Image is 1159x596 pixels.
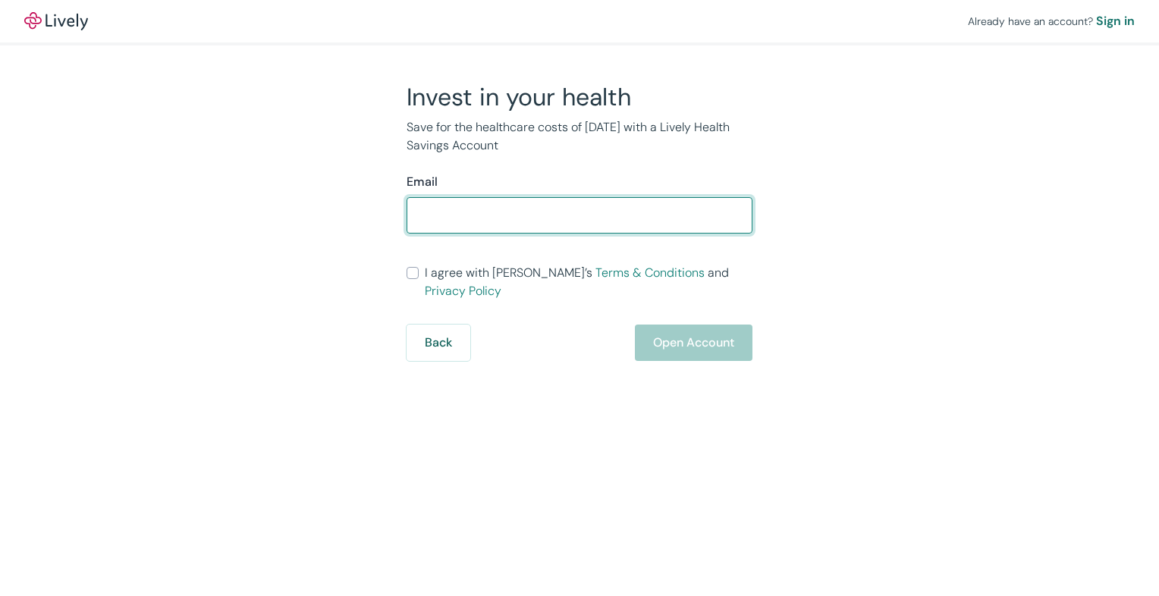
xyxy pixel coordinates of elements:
[407,82,752,112] h2: Invest in your health
[24,12,88,30] a: LivelyLively
[1096,12,1135,30] a: Sign in
[407,325,470,361] button: Back
[425,264,752,300] span: I agree with [PERSON_NAME]’s and
[595,265,705,281] a: Terms & Conditions
[968,12,1135,30] div: Already have an account?
[24,12,88,30] img: Lively
[407,118,752,155] p: Save for the healthcare costs of [DATE] with a Lively Health Savings Account
[425,283,501,299] a: Privacy Policy
[407,173,438,191] label: Email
